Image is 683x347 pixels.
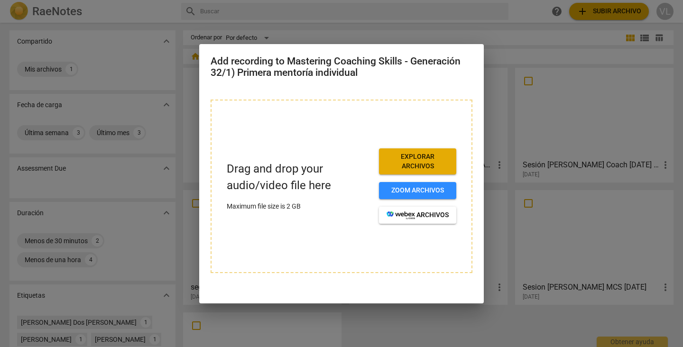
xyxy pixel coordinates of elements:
h2: Add recording to Mastering Coaching Skills - Generación 32/1) Primera mentoría individual [211,55,472,79]
button: Zoom archivos [379,182,456,199]
button: archivos [379,207,456,224]
p: Drag and drop your audio/video file here [227,161,371,194]
span: Zoom archivos [387,186,449,195]
button: Explorar archivos [379,148,456,174]
span: Explorar archivos [387,152,449,171]
p: Maximum file size is 2 GB [227,201,371,211]
span: archivos [387,210,449,220]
